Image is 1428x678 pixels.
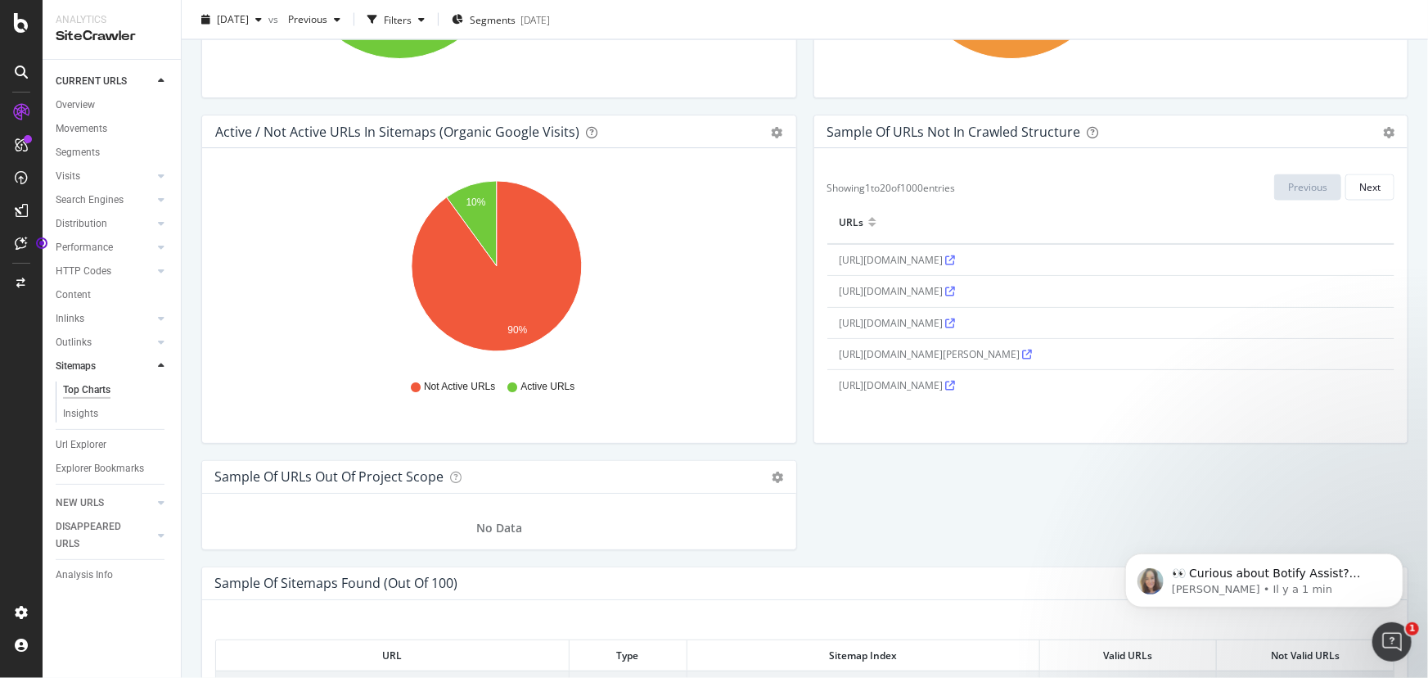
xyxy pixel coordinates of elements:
[56,73,153,90] a: CURRENT URLS
[772,127,783,138] div: gear
[215,174,777,364] svg: A chart.
[1217,640,1394,671] th: Not Valid URLs
[56,168,153,185] a: Visits
[520,380,574,394] span: Active URLs
[520,12,550,26] div: [DATE]
[215,124,579,140] div: Active / Not Active URLs in Sitemaps (Organic Google Visits)
[470,12,516,26] span: Segments
[56,460,169,477] a: Explorer Bookmarks
[840,284,956,298] span: [URL][DOMAIN_NAME]
[56,215,153,233] a: Distribution
[1023,347,1033,361] a: Visit URL on website
[214,466,444,488] h4: Sample of URLs out of Project Scope
[56,97,95,114] div: Overview
[1372,622,1412,662] iframe: Intercom live chat
[282,12,327,26] span: Previous
[56,436,106,454] div: Url Explorer
[195,7,268,33] button: [DATE]
[56,518,153,553] a: DISAPPEARED URLS
[282,7,347,33] button: Previous
[63,382,110,399] div: Top Charts
[56,239,153,256] a: Performance
[63,405,169,423] a: Insights
[476,520,522,536] span: No Data
[687,640,1041,671] th: Sitemap Index
[56,97,169,114] a: Overview
[56,144,169,161] a: Segments
[840,253,956,267] span: [URL][DOMAIN_NAME]
[946,316,956,330] a: Visit URL on website
[214,572,457,594] h4: Sample of Sitemaps Found (out of 100)
[56,120,107,138] div: Movements
[840,378,956,392] span: [URL][DOMAIN_NAME]
[445,7,556,33] button: Segments[DATE]
[63,405,98,423] div: Insights
[361,7,431,33] button: Filters
[56,73,127,90] div: CURRENT URLS
[570,640,687,671] th: Type
[56,460,144,477] div: Explorer Bookmarks
[56,358,96,375] div: Sitemaps
[56,287,169,304] a: Content
[56,192,153,209] a: Search Engines
[1040,640,1217,671] th: Valid URLs
[56,120,169,138] a: Movements
[56,495,153,512] a: NEW URLS
[56,27,168,46] div: SiteCrawler
[1345,174,1394,201] button: Next
[1288,181,1327,195] div: Previous
[56,567,113,584] div: Analysis Info
[216,640,570,671] th: URL
[1359,181,1381,195] div: Next
[63,382,169,399] a: Top Charts
[56,144,100,161] div: Segments
[827,181,956,195] span: Showing 1 to 20 of 1000 entries
[946,253,956,267] a: Visit URL on website
[1274,174,1341,201] button: Previous
[56,13,168,27] div: Analytics
[507,325,527,337] text: 90%
[946,284,956,298] a: Visit URL on website
[56,168,80,185] div: Visits
[840,316,956,330] span: [URL][DOMAIN_NAME]
[56,287,91,304] div: Content
[840,209,864,235] div: URLs
[424,380,495,394] span: Not Active URLs
[1101,519,1428,634] iframe: Intercom notifications message
[56,334,153,351] a: Outlinks
[466,197,486,208] text: 10%
[384,12,412,26] div: Filters
[946,378,956,392] a: Visit URL on website
[1406,622,1419,635] span: 1
[840,347,1033,361] span: [URL][DOMAIN_NAME][PERSON_NAME]
[56,518,138,553] div: DISAPPEARED URLS
[56,358,153,375] a: Sitemaps
[56,310,153,328] a: Inlinks
[34,236,49,251] div: Tooltip anchor
[56,215,107,233] div: Distribution
[56,436,169,454] a: Url Explorer
[56,263,111,280] div: HTTP Codes
[56,567,169,584] a: Analysis Info
[217,12,249,26] span: 2025 Aug. 8th
[56,334,92,351] div: Outlinks
[56,310,84,328] div: Inlinks
[773,472,784,483] i: Options
[1383,127,1394,138] div: gear
[56,263,153,280] a: HTTP Codes
[827,124,1081,140] div: Sample of URLs Not in Crawled Structure
[56,495,104,512] div: NEW URLS
[268,12,282,26] span: vs
[56,192,124,209] div: Search Engines
[56,239,113,256] div: Performance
